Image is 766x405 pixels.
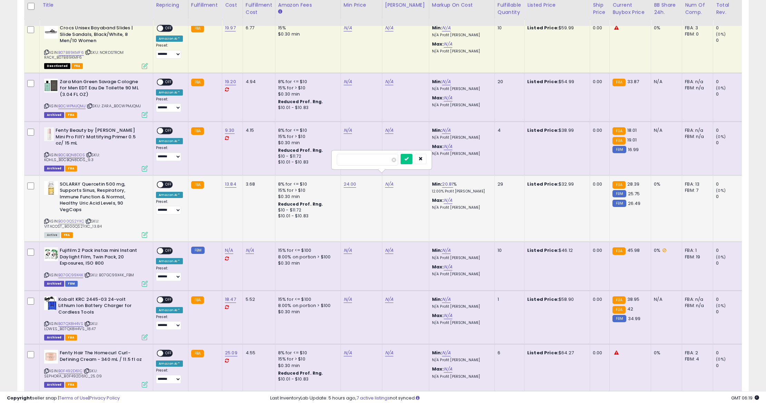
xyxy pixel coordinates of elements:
a: B0CBQN8DDS [58,152,85,158]
div: 0 [716,309,744,315]
div: Title [42,1,150,9]
span: 16.99 [628,146,639,153]
a: N/A [246,247,254,254]
div: 8% for <= $10 [278,350,335,356]
span: OFF [163,128,174,134]
small: FBA [612,137,625,145]
div: $0.30 min [278,309,335,315]
div: Preset: [156,368,183,384]
div: $58.90 [527,296,585,303]
div: $38.99 [527,127,585,134]
div: 6 [498,350,519,356]
div: $0.30 min [278,140,335,146]
b: Min: [432,78,442,85]
div: $46.12 [527,247,585,254]
div: $0.30 min [278,363,335,369]
small: FBA [191,25,204,32]
div: 8.00% on portion > $100 [278,254,335,260]
div: Cost [225,1,240,9]
small: Amazon Fees. [278,9,282,15]
div: 0 [716,247,744,254]
div: Min Price [344,1,379,9]
div: $59.99 [527,25,585,31]
div: 0% [654,181,677,187]
div: seller snap | | [7,395,120,402]
div: 0% [654,247,677,254]
a: N/A [442,78,450,85]
div: Num of Comp. [685,1,710,16]
a: N/A [385,296,393,303]
a: 18.47 [225,296,236,303]
div: 15% for > $10 [278,356,335,362]
div: 0% [654,350,677,356]
div: 10 [498,25,519,31]
span: | SKU: NORDSTROM RACK_B07B89KMF6 [44,50,124,60]
span: 42 [627,306,633,312]
img: 51KqFFb8BhL._SL40_.jpg [44,247,58,261]
div: 0.00 [593,25,604,31]
span: 28.39 [627,181,640,187]
div: 0 [716,260,744,266]
a: B07B89KMF6 [58,50,84,56]
div: FBA: n/a [685,127,708,134]
a: B000QS2YXC [58,218,84,224]
div: Amazon Fees [278,1,338,9]
span: OFF [163,26,174,31]
div: $0.30 min [278,260,335,266]
b: Min: [432,349,442,356]
span: | SKU: B07GC99X4K_FBM [84,272,134,278]
span: 2025-09-17 06:19 GMT [731,395,759,401]
img: 21iDUw+sYQL._SL40_.jpg [44,127,54,141]
a: N/A [444,312,452,319]
span: OFF [163,350,174,356]
div: Listed Price [527,1,587,9]
span: Listings that have been deleted from Seller Central [44,335,64,340]
div: FBA: 2 [685,350,708,356]
div: $10 - $11.72 [278,207,335,213]
div: Amazon AI * [156,36,183,42]
div: $0.30 min [278,91,335,97]
a: N/A [385,24,393,31]
img: 51x4L1iYV9L._SL40_.jpg [44,296,57,310]
div: 4.94 [246,79,270,85]
a: N/A [442,349,450,356]
p: N/A Profit [PERSON_NAME] [432,49,489,54]
b: Max: [432,41,444,47]
div: 4.15 [246,127,270,134]
b: Reduced Prof. Rng. [278,99,323,105]
a: N/A [444,41,452,48]
div: 0 [716,37,744,43]
div: Preset: [156,199,183,215]
span: Listings that have been deleted from Seller Central [44,281,64,287]
div: N/A [654,296,677,303]
div: 15% for > $10 [278,187,335,194]
a: N/A [344,78,352,85]
p: N/A Profit [PERSON_NAME] [432,205,489,210]
div: 0 [716,194,744,200]
div: 0 [716,181,744,187]
small: FBA [191,350,204,357]
a: 7 active listings [356,395,390,401]
small: FBA [191,181,204,189]
img: 31qrvLza6wL._SL40_.jpg [44,79,58,92]
a: N/A [444,197,452,204]
b: Min: [432,24,442,31]
div: Amazon AI * [156,258,183,264]
div: 6.77 [246,25,270,31]
div: Amazon AI * [156,360,183,367]
a: N/A [442,247,450,254]
div: Preset: [156,97,183,112]
small: FBM [191,247,205,254]
span: All listings currently available for purchase on Amazon [44,232,60,238]
span: 33.87 [627,78,639,85]
a: N/A [344,247,352,254]
a: N/A [444,366,452,373]
p: N/A Profit [PERSON_NAME] [432,151,489,156]
div: ASIN: [44,247,148,286]
span: OFF [163,297,174,303]
div: Repricing [156,1,185,9]
a: B0F492D61C [58,368,82,374]
b: Max: [432,366,444,372]
div: FBM: n/a [685,134,708,140]
p: N/A Profit [PERSON_NAME] [432,87,489,91]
